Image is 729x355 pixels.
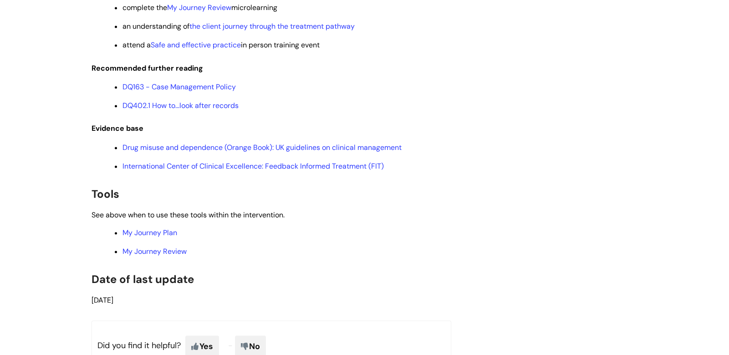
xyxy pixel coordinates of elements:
[92,210,285,220] span: See above when to use these tools within the intervention.
[122,247,187,256] a: My Journey Review
[122,40,320,50] span: attend a in person training event
[122,228,177,237] a: My Journey Plan
[92,63,203,73] span: Recommended further reading
[122,143,402,152] a: Drug misuse and dependence (Orange Book): UK guidelines on clinical management
[122,82,236,92] a: DQ163 - Case Management Policy
[92,272,194,286] span: Date of last update
[122,3,277,12] span: complete the microlearning
[189,21,355,31] a: the client journey through the treatment pathway
[92,123,143,133] span: Evidence base
[122,101,239,110] a: DQ402.1 How to…look after records
[122,161,384,171] a: International Center of Clinical Excellence: Feedback Informed Treatment (FIT)
[122,21,357,31] span: an understanding of
[92,187,119,201] span: Tools
[151,40,241,50] a: Safe and effective practice
[92,295,113,305] span: [DATE]
[167,3,231,12] a: My Journey Review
